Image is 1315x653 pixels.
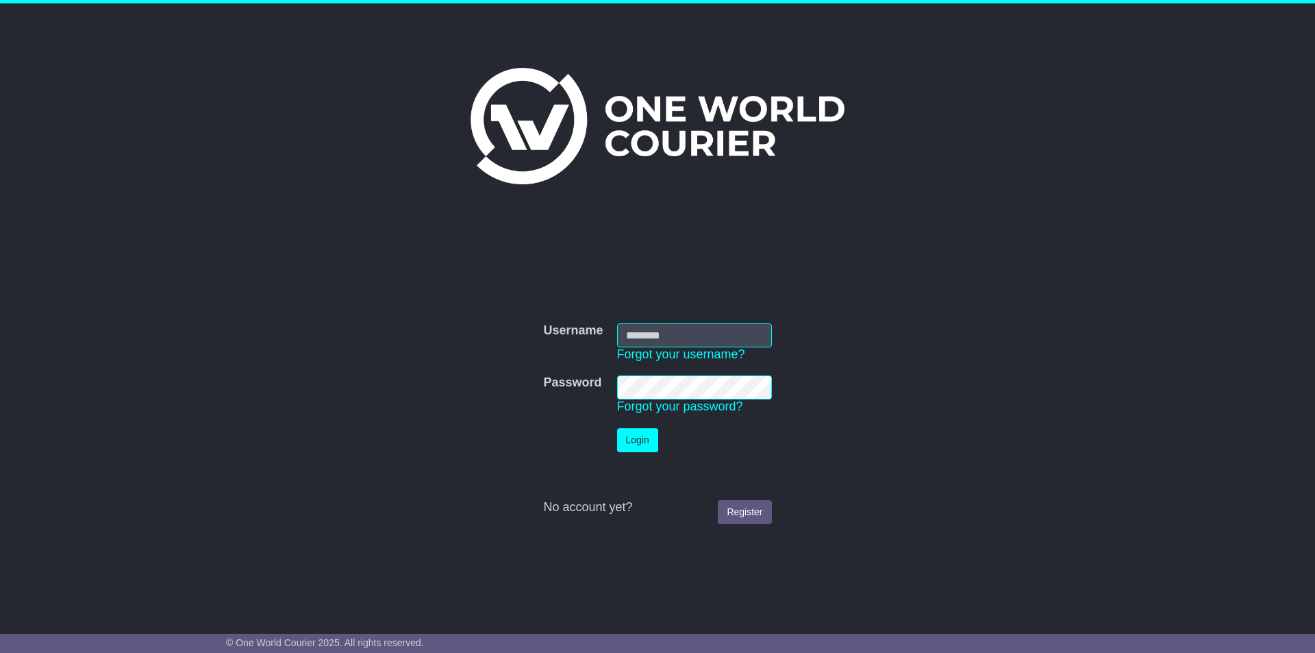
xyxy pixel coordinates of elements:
a: Register [718,500,771,524]
label: Password [543,375,601,391]
span: © One World Courier 2025. All rights reserved. [226,637,424,648]
a: Forgot your username? [617,347,745,361]
label: Username [543,323,603,338]
a: Forgot your password? [617,399,743,413]
div: No account yet? [543,500,771,515]
button: Login [617,428,658,452]
img: One World [471,68,844,184]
